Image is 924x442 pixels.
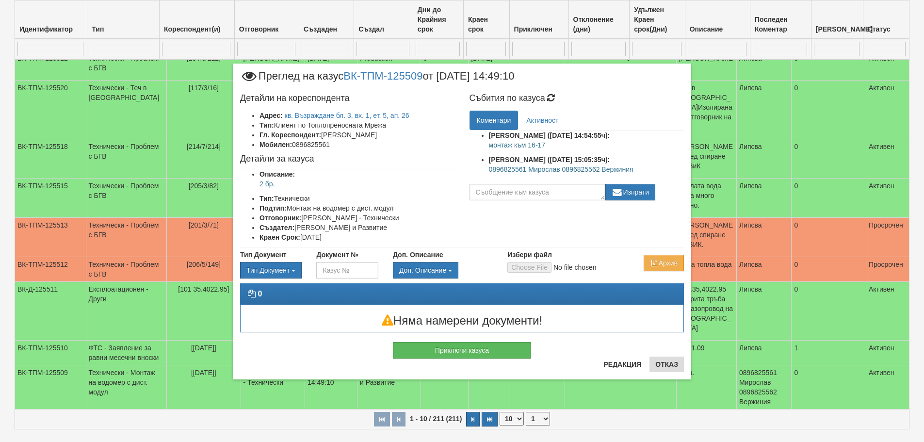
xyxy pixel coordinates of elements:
h4: Събития по казуса [470,94,684,103]
span: Тип Документ [246,266,290,274]
li: [DATE] [259,232,455,242]
h3: Няма намерени документи! [241,314,683,327]
a: ВК-ТПМ-125509 [343,69,422,82]
button: Приключи казуса [393,342,531,359]
p: монтаж към 16-17 [489,140,684,150]
button: Тип Документ [240,262,302,278]
strong: 0 [258,290,262,298]
span: Преглед на казус от [DATE] 14:49:10 [240,71,514,89]
b: Подтип: [259,204,287,212]
h4: Детайли за казуса [240,154,455,164]
p: 2 бр. [259,179,455,189]
li: Монтаж на водомер с дист. модул [259,203,455,213]
b: Мобилен: [259,141,292,148]
li: [PERSON_NAME] [259,130,455,140]
input: Казус № [316,262,378,278]
div: Двоен клик, за изчистване на избраната стойност. [393,262,493,278]
a: кв. Възраждане бл. 3, вх. 1, ет. 5, ап. 26 [285,112,409,119]
h4: Детайли на кореспондента [240,94,455,103]
b: Описание: [259,170,295,178]
b: Адрес: [259,112,283,119]
button: Изпрати [605,184,656,200]
button: Отказ [649,357,684,372]
a: Активност [519,111,566,130]
b: Отговорник: [259,214,301,222]
div: Двоен клик, за изчистване на избраната стойност. [240,262,302,278]
li: Клиент по Топлопреносната Мрежа [259,120,455,130]
strong: [PERSON_NAME] ([DATE] 14:54:55ч): [489,131,610,139]
p: 0896825561 Мирослав 0896825562 Вержиния [489,164,684,174]
label: Доп. Описание [393,250,443,260]
strong: [PERSON_NAME] ([DATE] 15:05:35ч): [489,156,610,164]
span: Доп. Описание [399,266,446,274]
button: Архив [644,255,684,271]
b: Тип: [259,121,274,129]
li: [PERSON_NAME] - Технически [259,213,455,223]
label: Избери файл [507,250,552,260]
li: Технически [259,194,455,203]
a: Коментари [470,111,519,130]
li: 0896825561 [259,140,455,149]
b: Създател: [259,224,294,231]
b: Тип: [259,195,274,202]
label: Тип Документ [240,250,287,260]
li: [PERSON_NAME] и Развитие [259,223,455,232]
b: Гл. Кореспондент: [259,131,321,139]
b: Краен Срок: [259,233,300,241]
button: Редакция [598,357,647,372]
label: Документ № [316,250,358,260]
button: Доп. Описание [393,262,458,278]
